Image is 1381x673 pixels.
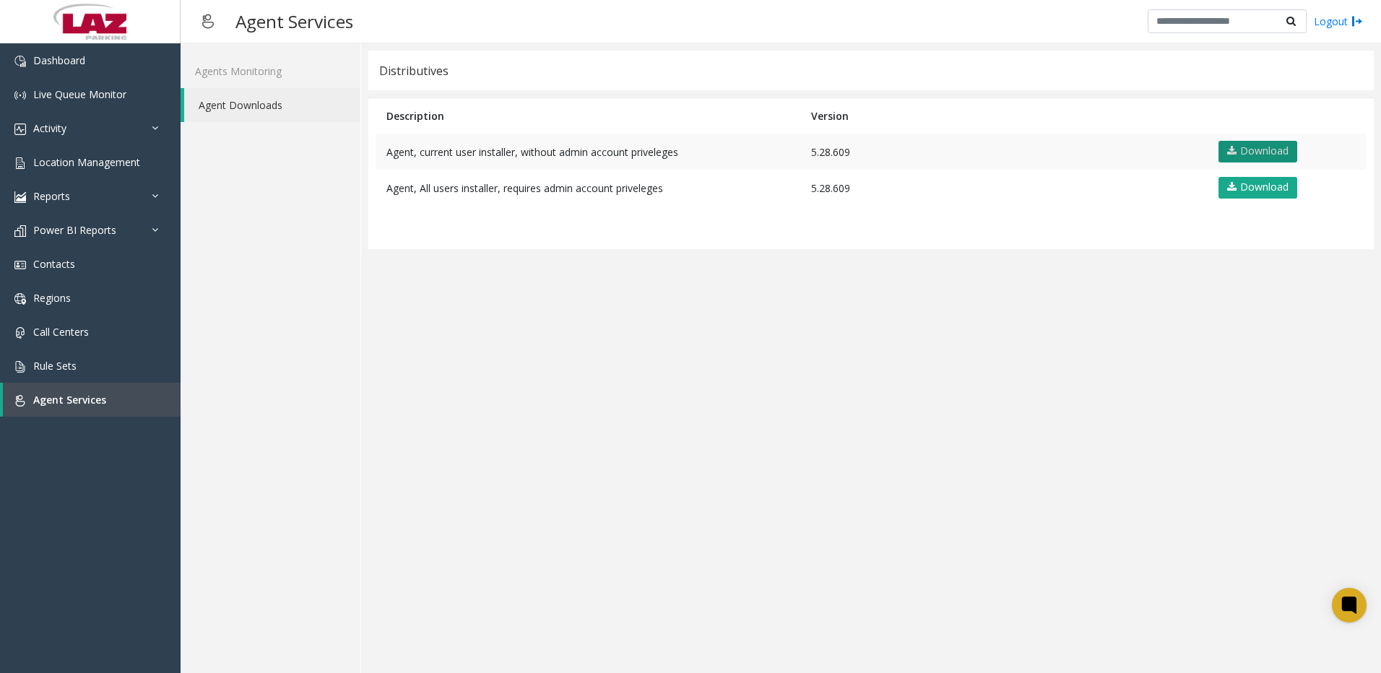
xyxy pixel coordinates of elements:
span: Rule Sets [33,359,77,373]
span: Activity [33,121,66,135]
img: 'icon' [14,395,26,407]
span: Power BI Reports [33,223,116,237]
a: Agent Services [3,383,181,417]
img: 'icon' [14,225,26,237]
img: 'icon' [14,123,26,135]
a: Agents Monitoring [181,54,360,88]
span: Live Queue Monitor [33,87,126,101]
th: Description [376,98,800,134]
span: Contacts [33,257,75,271]
th: Version [800,98,1206,134]
span: Call Centers [33,325,89,339]
img: 'icon' [14,259,26,271]
span: Regions [33,291,71,305]
span: Location Management [33,155,140,169]
div: Distributives [379,61,449,80]
td: Agent, current user installer, without admin account priveleges [376,134,800,170]
a: Agent Downloads [184,88,360,122]
img: 'icon' [14,90,26,101]
img: 'icon' [14,56,26,67]
td: Agent, All users installer, requires admin account priveleges [376,170,800,206]
img: logout [1351,14,1363,29]
span: Reports [33,189,70,203]
a: Logout [1314,14,1363,29]
h3: Agent Services [228,4,360,39]
img: 'icon' [14,327,26,339]
span: Dashboard [33,53,85,67]
span: Agent Services [33,393,106,407]
a: Download [1218,177,1297,199]
img: 'icon' [14,191,26,203]
a: Download [1218,141,1297,162]
td: 5.28.609 [800,134,1206,170]
img: 'icon' [14,293,26,305]
img: 'icon' [14,361,26,373]
img: pageIcon [195,4,221,39]
img: 'icon' [14,157,26,169]
td: 5.28.609 [800,170,1206,206]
